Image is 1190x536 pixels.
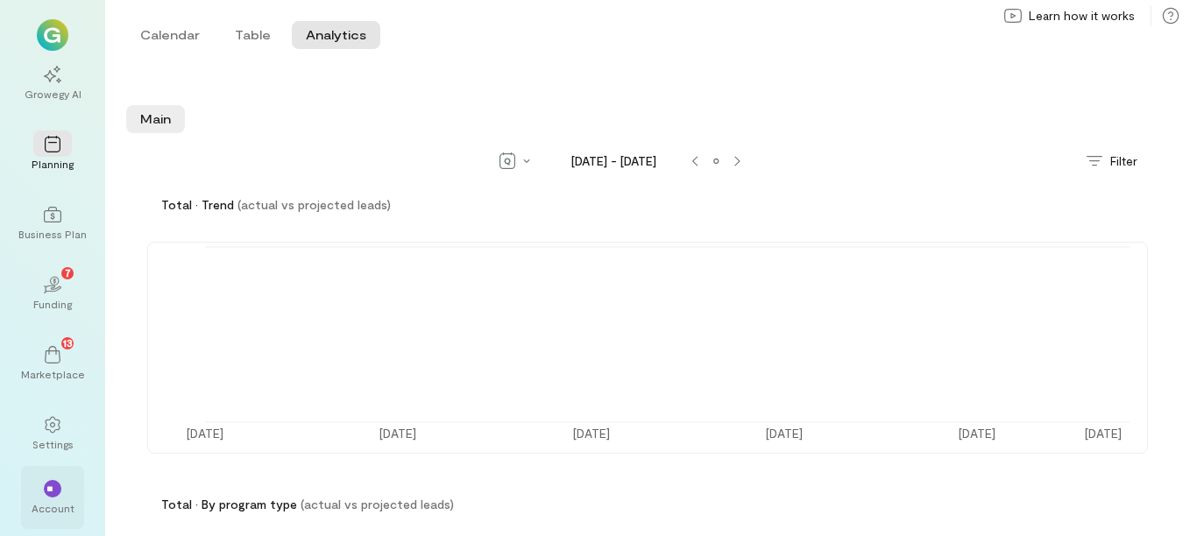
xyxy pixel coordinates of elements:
div: Planning [32,157,74,171]
div: Growegy AI [25,87,81,101]
tspan: [DATE] [187,426,223,441]
tspan: [DATE] [573,426,610,441]
span: (actual vs projected leads) [237,197,391,212]
tspan: [DATE] [959,426,995,441]
li: Main [126,105,185,133]
span: 7 [65,264,71,280]
span: 13 [63,335,73,350]
div: Total · By program type [161,496,1148,513]
span: (actual vs projected leads) [301,497,454,511]
a: Funding [21,262,84,325]
a: Settings [21,402,84,465]
tspan: [DATE] [1085,426,1122,441]
tspan: [DATE] [379,426,416,441]
button: Calendar [126,21,214,49]
a: Marketplace [21,332,84,395]
div: Account [32,501,74,515]
div: Business Plan [18,227,87,241]
div: Total · Trend [161,196,1148,214]
a: Business Plan [21,192,84,255]
span: [DATE] - [DATE] [543,152,685,170]
div: Marketplace [21,367,85,381]
tspan: [DATE] [766,426,803,441]
button: Analytics [292,21,380,49]
a: Planning [21,122,84,185]
span: Filter [1110,152,1137,170]
div: Settings [32,437,74,451]
div: Funding [33,297,72,311]
a: Growegy AI [21,52,84,115]
span: Learn how it works [1029,7,1135,25]
button: Table [221,21,285,49]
